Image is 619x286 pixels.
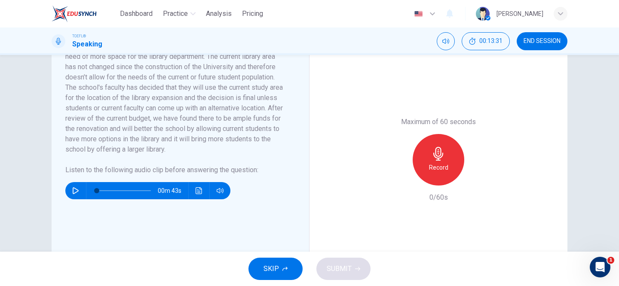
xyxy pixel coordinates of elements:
button: Dashboard [116,6,156,21]
h6: Record [429,162,448,173]
img: Profile picture [476,7,490,21]
span: 00:13:31 [479,38,503,45]
button: Pricing [239,6,267,21]
h6: Listen to the following audio clip before answering the question : [65,165,285,175]
h6: Maximum of 60 seconds [401,117,476,127]
h6: The current University faculty has come to the conclusion that we are in need of more space for t... [65,41,285,155]
button: Record [413,134,464,186]
span: TOEFL® [72,33,86,39]
span: 1 [607,257,614,264]
img: en [413,11,424,17]
button: END SESSION [517,32,567,50]
button: Practice [159,6,199,21]
button: 00:13:31 [462,32,510,50]
button: SKIP [248,258,303,280]
a: EduSynch logo [52,5,116,22]
span: 00m 43s [158,182,188,199]
div: Hide [462,32,510,50]
button: Analysis [202,6,235,21]
button: Click to see the audio transcription [192,182,206,199]
h1: Speaking [72,39,102,49]
div: Mute [437,32,455,50]
span: Practice [163,9,188,19]
span: Pricing [242,9,263,19]
span: Dashboard [120,9,153,19]
span: END SESSION [524,38,561,45]
div: [PERSON_NAME] [496,9,543,19]
span: SKIP [264,263,279,275]
span: Analysis [206,9,232,19]
h6: 0/60s [429,192,448,203]
img: EduSynch logo [52,5,97,22]
iframe: Intercom live chat [590,257,610,277]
